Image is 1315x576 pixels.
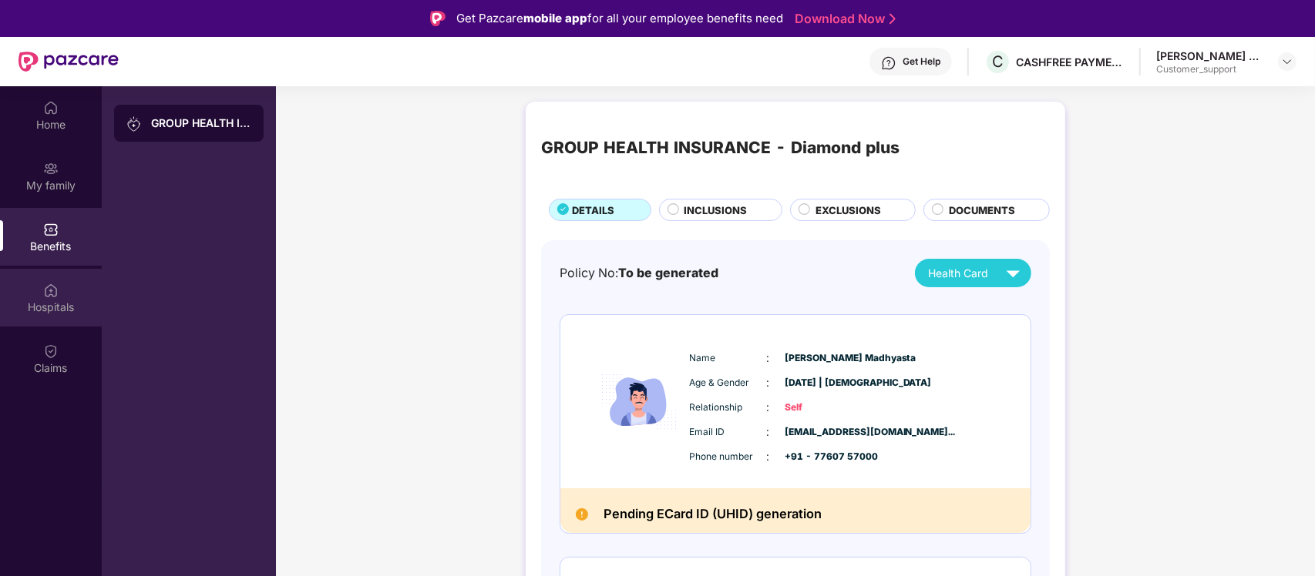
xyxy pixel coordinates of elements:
span: +91 - 77607 57000 [785,450,862,464]
span: : [766,424,769,440]
img: New Pazcare Logo [18,52,119,72]
div: GROUP HEALTH INSURANCE - Diamond plus [541,136,900,161]
div: Customer_support [1156,63,1264,75]
img: svg+xml;base64,PHN2ZyBpZD0iSG9tZSIgeG1sbnM9Imh0dHA6Ly93d3cudzMub3JnLzIwMDAvc3ZnIiB3aWR0aD0iMjAiIG... [43,100,59,116]
span: Email ID [689,425,766,440]
img: Stroke [890,11,896,27]
img: svg+xml;base64,PHN2ZyBpZD0iSGVscC0zMngzMiIgeG1sbnM9Imh0dHA6Ly93d3cudzMub3JnLzIwMDAvc3ZnIiB3aWR0aD... [881,55,896,71]
strong: mobile app [523,11,587,25]
img: svg+xml;base64,PHN2ZyBpZD0iRHJvcGRvd24tMzJ4MzIiIHhtbG5zPSJodHRwOi8vd3d3LnczLm9yZy8yMDAwL3N2ZyIgd2... [1281,55,1293,68]
span: : [766,350,769,367]
span: DOCUMENTS [949,203,1015,218]
img: svg+xml;base64,PHN2ZyBpZD0iQmVuZWZpdHMiIHhtbG5zPSJodHRwOi8vd3d3LnczLm9yZy8yMDAwL3N2ZyIgd2lkdGg9Ij... [43,222,59,237]
button: Health Card [915,259,1031,287]
span: Age & Gender [689,376,766,390]
span: Relationship [689,400,766,415]
span: Health Card [928,265,988,282]
span: : [766,374,769,391]
span: [DATE] | [DEMOGRAPHIC_DATA] [785,376,862,390]
a: Download Now [795,11,891,27]
img: svg+xml;base64,PHN2ZyB4bWxucz0iaHR0cDovL3d3dy53My5vcmcvMjAwMC9zdmciIHZpZXdCb3g9IjAgMCAyNCAyNCIgd2... [1000,260,1027,286]
div: Policy No: [560,263,718,283]
span: To be generated [618,266,718,280]
img: icon [593,330,685,473]
span: : [766,399,769,416]
span: : [766,448,769,465]
h2: Pending ECard ID (UHID) generation [604,504,822,525]
span: EXCLUSIONS [816,203,881,218]
div: GROUP HEALTH INSURANCE - Diamond plus [151,116,251,131]
img: svg+xml;base64,PHN2ZyBpZD0iQ2xhaW0iIHhtbG5zPSJodHRwOi8vd3d3LnczLm9yZy8yMDAwL3N2ZyIgd2lkdGg9IjIwIi... [43,343,59,359]
span: [PERSON_NAME] Madhyasta [785,351,862,366]
img: svg+xml;base64,PHN2ZyB3aWR0aD0iMjAiIGhlaWdodD0iMjAiIHZpZXdCb3g9IjAgMCAyMCAyMCIgZmlsbD0ibm9uZSIgeG... [126,116,142,132]
span: INCLUSIONS [684,203,748,218]
div: Get Pazcare for all your employee benefits need [456,9,783,28]
div: Get Help [903,55,940,68]
img: svg+xml;base64,PHN2ZyBpZD0iSG9zcGl0YWxzIiB4bWxucz0iaHR0cDovL3d3dy53My5vcmcvMjAwMC9zdmciIHdpZHRoPS... [43,283,59,298]
img: Logo [430,11,446,26]
span: Phone number [689,450,766,464]
span: Self [785,400,862,415]
div: [PERSON_NAME] Madhyasta [1156,49,1264,63]
div: CASHFREE PAYMENTS INDIA PVT. LTD. [1016,55,1124,69]
span: Name [689,351,766,366]
span: C [992,52,1004,71]
img: Pending [576,508,588,521]
span: [EMAIL_ADDRESS][DOMAIN_NAME]... [785,425,862,440]
img: svg+xml;base64,PHN2ZyB3aWR0aD0iMjAiIGhlaWdodD0iMjAiIHZpZXdCb3g9IjAgMCAyMCAyMCIgZmlsbD0ibm9uZSIgeG... [43,161,59,176]
span: DETAILS [572,203,614,218]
